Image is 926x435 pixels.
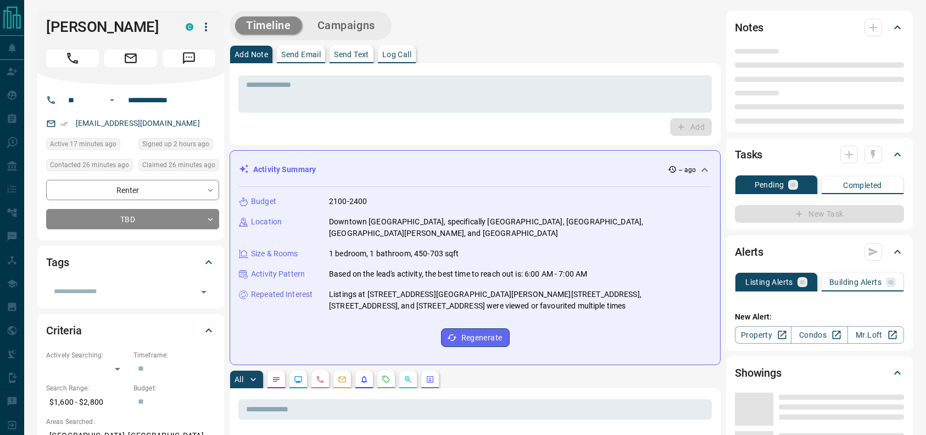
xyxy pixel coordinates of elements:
h2: Notes [735,19,763,36]
p: New Alert: [735,311,904,323]
svg: Lead Browsing Activity [294,375,303,384]
p: Search Range: [46,383,128,393]
span: Message [163,49,215,67]
div: Alerts [735,239,904,265]
svg: Agent Actions [426,375,434,384]
svg: Email Verified [60,120,68,128]
p: Send Text [334,51,369,58]
svg: Listing Alerts [360,375,369,384]
p: Pending [755,181,784,189]
div: Fri Aug 15 2025 [46,138,133,153]
p: 1 bedroom, 1 bathroom, 450-703 sqft [329,248,459,260]
p: Log Call [382,51,411,58]
div: Fri Aug 15 2025 [138,138,219,153]
span: Call [46,49,99,67]
div: Notes [735,14,904,41]
p: Location [251,216,282,228]
p: -- ago [679,165,696,175]
p: Areas Searched: [46,417,215,427]
div: condos.ca [186,23,193,31]
svg: Requests [382,375,391,384]
p: Building Alerts [829,278,882,286]
span: Signed up 2 hours ago [142,139,209,150]
a: Condos [791,326,847,344]
span: Claimed 26 minutes ago [142,159,215,170]
div: Fri Aug 15 2025 [138,159,219,174]
span: Email [104,49,157,67]
svg: Calls [316,375,325,384]
div: Criteria [46,317,215,344]
div: Renter [46,180,219,200]
p: $1,600 - $2,800 [46,393,128,411]
p: Activity Pattern [251,268,305,280]
p: Actively Searching: [46,350,128,360]
a: [EMAIL_ADDRESS][DOMAIN_NAME] [76,119,200,128]
p: Budget [251,196,276,207]
a: Mr.Loft [847,326,904,344]
p: All [235,376,243,383]
svg: Opportunities [404,375,412,384]
svg: Notes [272,375,281,384]
p: Size & Rooms [251,248,298,260]
p: Repeated Interest [251,289,313,300]
p: Downtown [GEOGRAPHIC_DATA], specifically [GEOGRAPHIC_DATA], [GEOGRAPHIC_DATA], [GEOGRAPHIC_DATA][... [329,216,711,239]
button: Open [105,93,119,107]
div: Showings [735,360,904,386]
h2: Tasks [735,146,762,163]
span: Contacted 26 minutes ago [50,159,129,170]
p: Add Note [235,51,268,58]
h2: Showings [735,364,782,382]
h2: Alerts [735,243,763,261]
div: Activity Summary-- ago [239,159,711,180]
h1: [PERSON_NAME] [46,18,169,36]
a: Property [735,326,791,344]
div: Tags [46,249,215,276]
div: Fri Aug 15 2025 [46,159,133,174]
div: Tasks [735,141,904,168]
h2: Criteria [46,322,82,339]
p: 2100-2400 [329,196,367,207]
p: Timeframe: [133,350,215,360]
button: Campaigns [306,16,386,35]
div: TBD [46,209,219,229]
svg: Emails [338,375,347,384]
p: Send Email [281,51,321,58]
p: Budget: [133,383,215,393]
p: Based on the lead's activity, the best time to reach out is: 6:00 AM - 7:00 AM [329,268,587,280]
p: Completed [843,181,882,189]
span: Active 17 minutes ago [50,139,116,150]
button: Timeline [235,16,302,35]
p: Activity Summary [253,164,316,175]
p: Listing Alerts [745,278,793,286]
button: Regenerate [441,328,510,347]
h2: Tags [46,254,69,271]
p: Listings at [STREET_ADDRESS][GEOGRAPHIC_DATA][PERSON_NAME][STREET_ADDRESS], [STREET_ADDRESS], and... [329,289,711,312]
button: Open [196,284,211,300]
